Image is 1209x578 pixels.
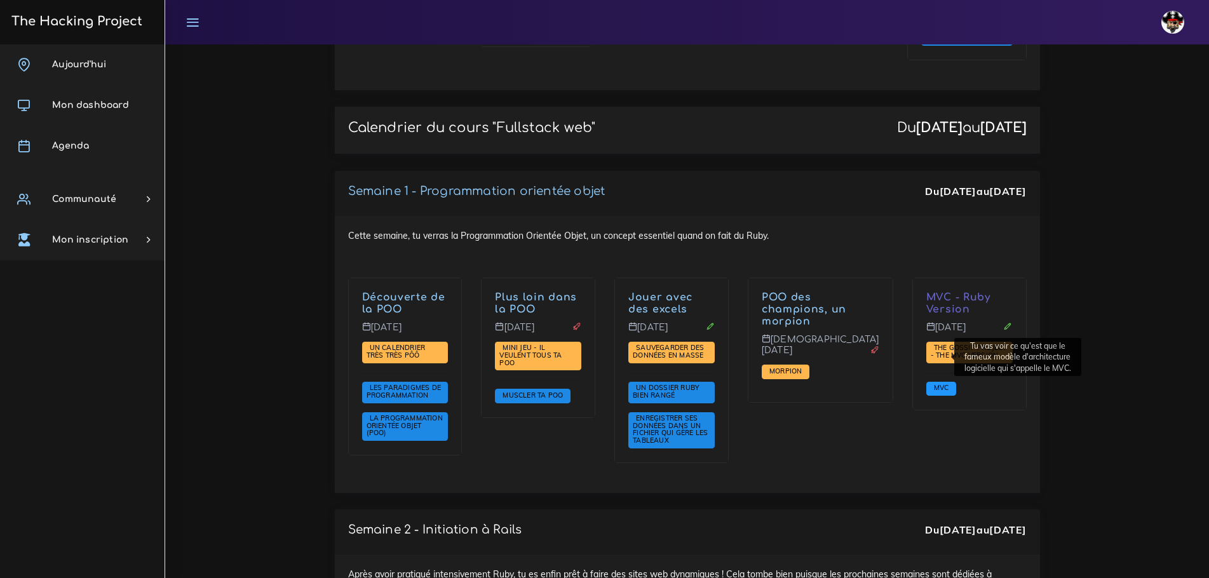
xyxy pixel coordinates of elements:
[495,322,581,342] p: [DATE]
[362,292,445,315] a: Découverte de la POO
[925,184,1026,199] div: Du au
[931,383,952,392] span: MVC
[954,338,1081,376] div: Tu vas voir ce qu'est que le fameux modèle d'architecture logicielle qui s'appelle le MVC.
[52,100,129,110] span: Mon dashboard
[633,343,706,360] span: Sauvegarder des données en masse
[367,414,443,438] a: La Programmation Orientée Objet (POO)
[925,523,1026,537] div: Du au
[940,523,976,536] strong: [DATE]
[348,120,596,136] p: Calendrier du cours "Fullstack web"
[367,343,426,360] span: Un calendrier très très PÔÔ
[633,344,706,360] a: Sauvegarder des données en masse
[362,322,449,342] p: [DATE]
[766,367,805,376] a: Morpion
[348,523,522,537] p: Semaine 2 - Initiation à Rails
[367,384,442,400] a: Les paradigmes de programmation
[762,334,879,365] p: [DEMOGRAPHIC_DATA][DATE]
[926,292,1013,316] p: MVC - Ruby Version
[52,141,89,151] span: Agenda
[633,413,708,445] span: Enregistrer ses données dans un fichier qui gère les tableaux
[52,235,128,245] span: Mon inscription
[495,292,577,315] a: Plus loin dans la POO
[8,15,142,29] h3: The Hacking Project
[367,413,443,437] span: La Programmation Orientée Objet (POO)
[335,216,1040,493] div: Cette semaine, tu verras la Programmation Orientée Objet, un concept essentiel quand on fait du R...
[989,185,1026,198] strong: [DATE]
[766,366,805,375] span: Morpion
[989,523,1026,536] strong: [DATE]
[633,383,699,400] span: Un dossier Ruby bien rangé
[348,185,605,198] a: Semaine 1 - Programmation orientée objet
[1161,11,1184,34] img: avatar
[499,344,562,367] a: Mini jeu - il veulent tous ta POO
[499,391,566,400] a: Muscler ta POO
[628,322,715,342] p: [DATE]
[633,384,699,400] a: Un dossier Ruby bien rangé
[499,391,566,400] span: Muscler ta POO
[628,292,692,315] a: Jouer avec des excels
[980,120,1027,135] strong: [DATE]
[762,292,846,327] a: POO des champions, un morpion
[940,185,976,198] strong: [DATE]
[367,344,426,360] a: Un calendrier très très PÔÔ
[52,194,116,204] span: Communauté
[52,60,106,69] span: Aujourd'hui
[367,383,442,400] span: Les paradigmes de programmation
[897,120,1027,136] div: Du au
[916,120,962,135] strong: [DATE]
[931,343,1007,360] span: The Gossip Project - The MVC version
[633,414,708,445] a: Enregistrer ses données dans un fichier qui gère les tableaux
[499,343,562,366] span: Mini jeu - il veulent tous ta POO
[926,322,1013,342] p: [DATE]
